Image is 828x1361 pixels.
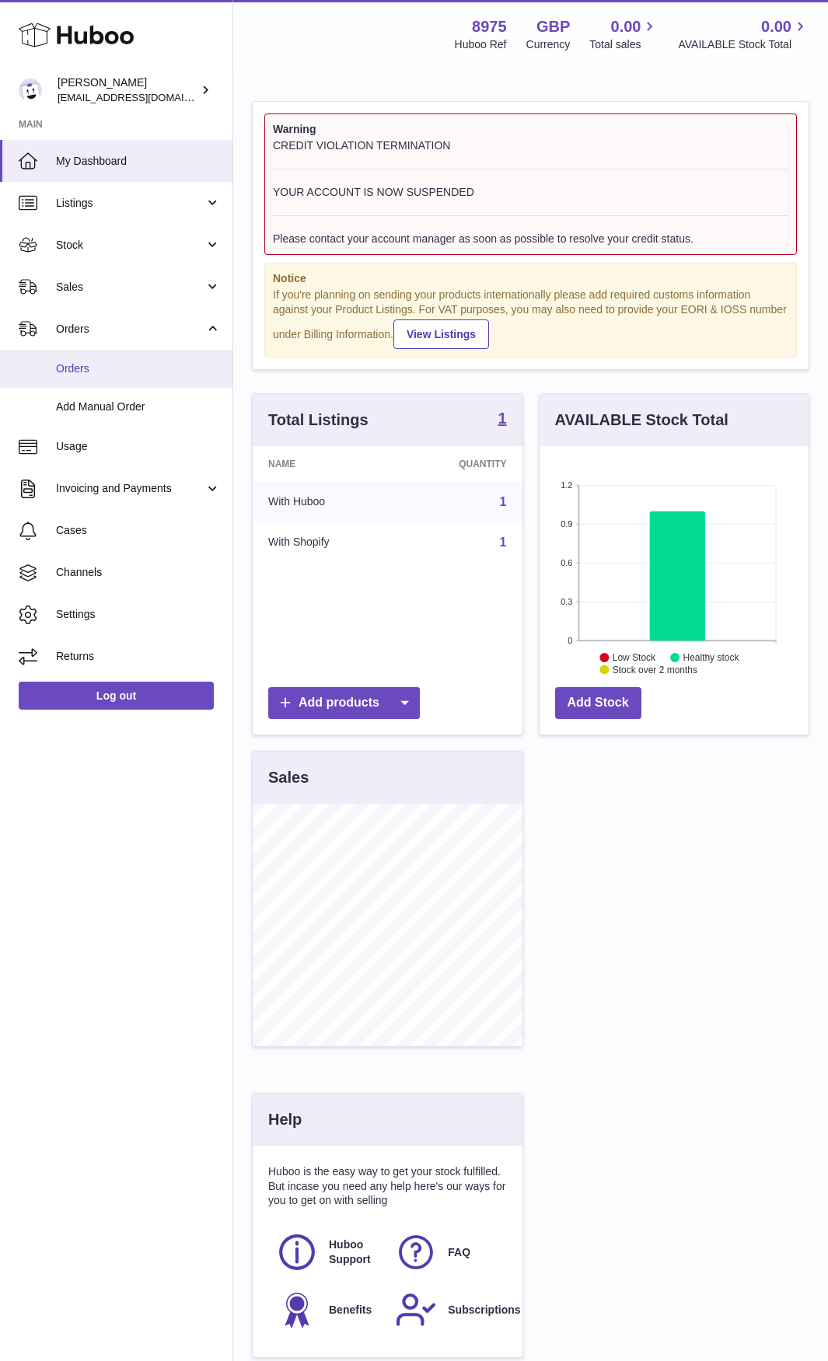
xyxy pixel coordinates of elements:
span: Sales [56,280,204,295]
span: Total sales [589,37,659,52]
a: Subscriptions [395,1289,498,1331]
span: Channels [56,565,221,580]
a: 0.00 AVAILABLE Stock Total [678,16,809,52]
span: My Dashboard [56,154,221,169]
text: 0.9 [561,519,572,529]
span: Stock [56,238,204,253]
span: Subscriptions [448,1303,520,1317]
a: Huboo Support [276,1231,379,1273]
span: Orders [56,322,204,337]
a: Log out [19,682,214,710]
strong: 8975 [472,16,507,37]
span: AVAILABLE Stock Total [678,37,809,52]
span: FAQ [448,1245,470,1260]
td: With Shopify [253,522,398,563]
span: Orders [56,361,221,376]
text: Low Stock [612,652,655,663]
text: Healthy stock [683,652,739,663]
a: 1 [500,536,507,549]
text: 1.2 [561,480,572,490]
strong: Notice [273,271,788,286]
span: Add Manual Order [56,400,221,414]
span: 0.00 [611,16,641,37]
text: 0.3 [561,597,572,606]
span: Returns [56,649,221,664]
strong: 1 [498,410,506,426]
text: Stock over 2 months [612,665,697,675]
img: hello@biorebalance.com [19,79,42,102]
span: Invoicing and Payments [56,481,204,496]
a: Add Stock [555,687,641,719]
p: Huboo is the easy way to get your stock fulfilled. But incase you need any help here's our ways f... [268,1164,507,1209]
div: CREDIT VIOLATION TERMINATION YOUR ACCOUNT IS NOW SUSPENDED Please contact your account manager as... [273,138,788,246]
span: Huboo Support [329,1237,378,1267]
a: Add products [268,687,420,719]
h3: Sales [268,767,309,788]
span: Benefits [329,1303,372,1317]
span: [EMAIL_ADDRESS][DOMAIN_NAME] [58,91,229,103]
text: 0.6 [561,558,572,567]
a: 1 [500,495,507,508]
span: 0.00 [761,16,791,37]
div: Huboo Ref [455,37,507,52]
a: FAQ [395,1231,498,1273]
th: Quantity [398,446,522,482]
th: Name [253,446,398,482]
a: View Listings [393,319,489,349]
div: [PERSON_NAME] [58,75,197,105]
span: Settings [56,607,221,622]
span: Cases [56,523,221,538]
span: Listings [56,196,204,211]
div: Currency [526,37,571,52]
a: 1 [498,410,506,429]
td: With Huboo [253,482,398,522]
strong: GBP [536,16,570,37]
text: 0 [568,636,572,645]
h3: Total Listings [268,410,369,431]
strong: Warning [273,122,788,137]
span: Usage [56,439,221,454]
a: Benefits [276,1289,379,1331]
h3: Help [268,1109,302,1130]
h3: AVAILABLE Stock Total [555,410,728,431]
div: If you're planning on sending your products internationally please add required customs informati... [273,288,788,348]
a: 0.00 Total sales [589,16,659,52]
